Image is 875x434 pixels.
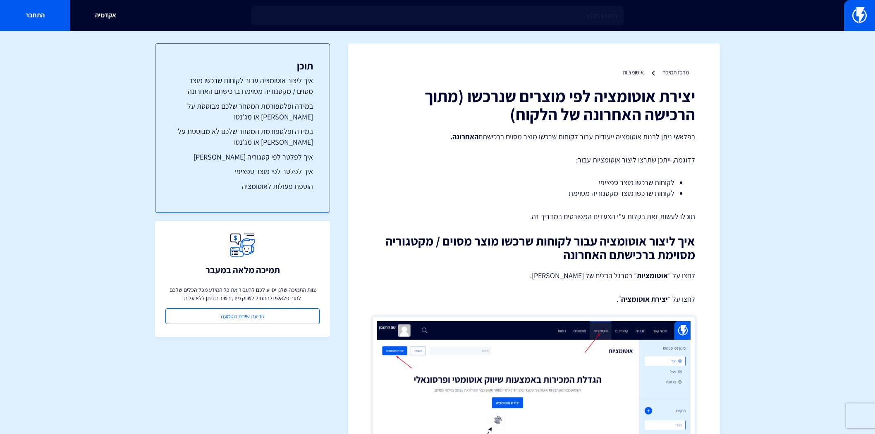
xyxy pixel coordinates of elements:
a: אוטומציות [623,69,644,76]
a: איך ליצור אוטומציה עבור לקוחות שרכשו מוצר מסוים / מקטגוריה מסוימת ברכישתם האחרונה [172,75,313,96]
p: תוכלו לעשות זאת בקלות ע"י הצעדים המפורטים במדריך זה. [373,211,695,222]
li: לקוחות שרכשו מוצר מקטגוריה מסוימת [393,188,674,199]
strong: האחרונה. [450,132,478,141]
a: הוספת פעולות לאוטומציה [172,181,313,192]
p: לחצו על ״ ״ בסרגל הכלים של [PERSON_NAME]. [373,270,695,281]
a: במידה ופלטפורמת המסחר שלכם לא מבוססת על [PERSON_NAME] או מג'נטו [172,126,313,147]
strong: יצירת אוטומציה [621,294,668,304]
a: מרכז תמיכה [662,69,689,76]
h2: איך ליצור אוטומציה עבור לקוחות שרכשו מוצר מסוים / מקטגוריה מסוימת ברכישתם האחרונה [373,234,695,262]
p: צוות התמיכה שלנו יסייע לכם להעביר את כל המידע מכל הכלים שלכם לתוך פלאשי ולהתחיל לשווק מיד, השירות... [165,286,320,302]
h3: תמיכה מלאה במעבר [206,265,280,275]
a: איך לפלטר לפי קטגוריה [PERSON_NAME] [172,152,313,162]
p: לחצו על ״ ״. [373,294,695,305]
a: במידה ופלטפורמת המסחר שלכם מבוססת על [PERSON_NAME] או מג'נטו [172,101,313,122]
a: איך לפלטר לפי מוצר ספציפי [172,166,313,177]
li: לקוחות שרכשו מוצר ספציפי [393,177,674,188]
p: בפלאשי ניתן לבנות אוטומציה ייעודית עבור לקוחות שרכשו מוצר מסוים ברכישתם [373,131,695,142]
strong: אוטומציות [637,271,668,280]
h3: תוכן [172,60,313,71]
a: קביעת שיחת הטמעה [165,308,320,324]
input: חיפוש מהיר... [251,6,624,25]
h1: יצירת אוטומציה לפי מוצרים שנרכשו (מתוך הרכישה האחרונה של הלקוח) [373,87,695,123]
p: לדוגמה, ייתכן שתרצו ליצור אוטומציות עבור: [373,155,695,165]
